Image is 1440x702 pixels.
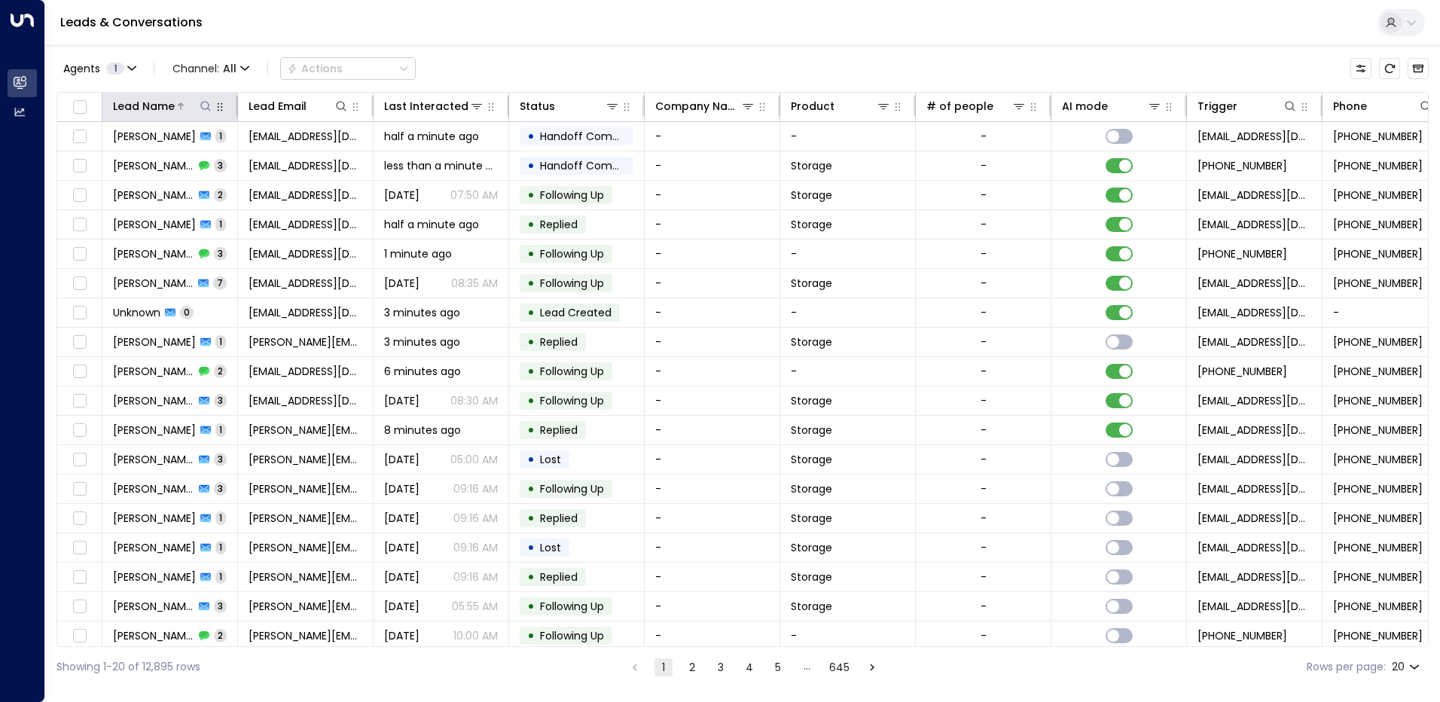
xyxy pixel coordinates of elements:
[453,628,498,643] p: 10:00 AM
[1333,423,1423,438] span: +447000000000
[214,188,227,201] span: 2
[113,276,194,291] span: Allan Dalgarno
[249,334,362,349] span: brett.lawley1@gmail.com
[791,97,891,115] div: Product
[645,151,780,180] td: -
[249,511,362,526] span: donna.beddard@icloud.com
[1197,217,1311,232] span: leads@space-station.co.uk
[863,658,881,676] button: Go to next page
[645,328,780,356] td: -
[645,122,780,151] td: -
[453,481,498,496] p: 09:16 AM
[981,452,987,467] div: -
[70,186,89,205] span: Toggle select row
[249,540,362,555] span: donna.beddard@icloud.com
[249,158,362,173] span: greenawaybruce968@gmail.com
[113,97,175,115] div: Lead Name
[1197,129,1311,144] span: greenawaybruce968@gmail.com
[1333,188,1423,203] span: +447388496609
[780,122,916,151] td: -
[70,127,89,146] span: Toggle select row
[1333,452,1423,467] span: +447000000000
[740,658,758,676] button: Go to page 4
[798,658,816,676] div: …
[645,504,780,533] td: -
[981,628,987,643] div: -
[791,158,832,173] span: Storage
[1197,188,1311,203] span: leads@space-station.co.uk
[1333,540,1423,555] span: +447000000000
[70,215,89,234] span: Toggle select row
[527,447,535,472] div: •
[645,475,780,503] td: -
[527,329,535,355] div: •
[527,300,535,325] div: •
[981,393,987,408] div: -
[113,305,160,320] span: Unknown
[70,597,89,616] span: Toggle select row
[527,476,535,502] div: •
[1333,246,1423,261] span: +447595288075
[527,153,535,179] div: •
[645,298,780,327] td: -
[70,392,89,411] span: Toggle select row
[70,98,89,117] span: Toggle select all
[452,599,498,614] p: 05:55 AM
[215,218,226,230] span: 1
[1333,129,1423,144] span: +447388496609
[70,362,89,381] span: Toggle select row
[645,240,780,268] td: -
[791,540,832,555] span: Storage
[70,627,89,646] span: Toggle select row
[654,658,673,676] button: page 1
[981,129,987,144] div: -
[1333,393,1423,408] span: +447757168242
[249,305,362,320] span: shalinichatterjee@live.co.uk
[384,628,419,643] span: Aug 09, 2025
[1062,97,1108,115] div: AI mode
[527,623,535,649] div: •
[215,423,226,436] span: 1
[384,97,468,115] div: Last Interacted
[70,304,89,322] span: Toggle select row
[981,188,987,203] div: -
[780,621,916,650] td: -
[540,481,604,496] span: Following Up
[214,482,227,495] span: 3
[645,181,780,209] td: -
[1197,305,1311,320] span: leads@space-station.co.uk
[249,393,362,408] span: leonidkuznecov25@gmail.com
[70,450,89,469] span: Toggle select row
[249,599,362,614] span: donna.beddard@icloud.com
[981,305,987,320] div: -
[655,97,755,115] div: Company Name
[1197,97,1237,115] div: Trigger
[1197,569,1311,584] span: leads@space-station.co.uk
[113,158,194,173] span: Bruce Greenaway
[214,247,227,260] span: 3
[527,241,535,267] div: •
[70,245,89,264] span: Toggle select row
[113,511,196,526] span: Donna Beddard
[1392,656,1423,678] div: 20
[384,158,498,173] span: less than a minute ago
[645,533,780,562] td: -
[384,452,419,467] span: Sep 15, 2025
[113,129,196,144] span: Bruce Greenaway
[70,157,89,175] span: Toggle select row
[1062,97,1162,115] div: AI mode
[540,628,604,643] span: Following Up
[1197,364,1287,379] span: +447757168242
[527,388,535,414] div: •
[527,270,535,296] div: •
[1197,158,1287,173] span: +447388496609
[791,452,832,467] span: Storage
[791,393,832,408] span: Storage
[113,628,194,643] span: Donna Beddard
[384,481,419,496] span: Sep 09, 2025
[280,57,416,80] button: Actions
[215,130,226,142] span: 1
[63,63,100,74] span: Agents
[70,539,89,557] span: Toggle select row
[215,335,226,348] span: 1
